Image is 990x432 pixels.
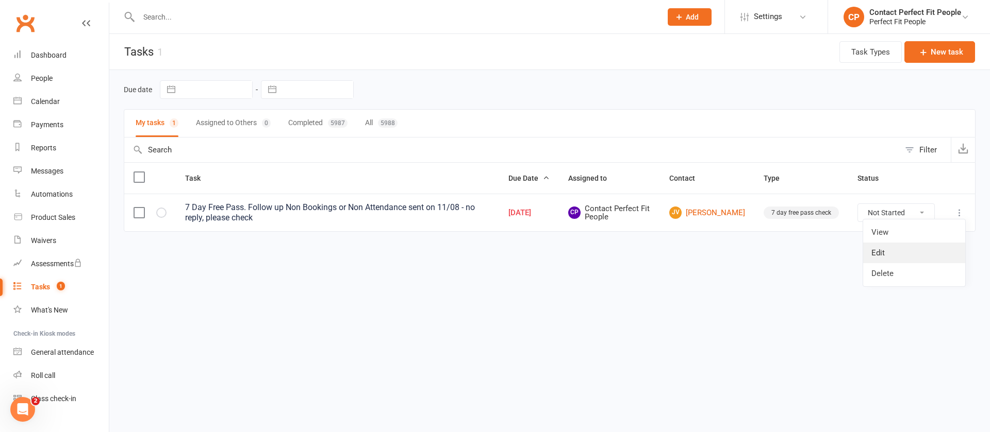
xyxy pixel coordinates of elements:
a: Messages [13,160,109,183]
label: Due date [124,85,152,94]
span: CP [568,206,581,219]
button: Completed5987 [288,110,348,137]
a: Product Sales [13,206,109,229]
div: What's New [31,306,68,314]
div: 5987 [328,118,348,128]
h1: Tasks [109,34,163,70]
a: General attendance kiosk mode [13,341,109,364]
span: Task [185,174,212,182]
a: Clubworx [12,10,38,36]
a: Tasks 1 [13,275,109,299]
button: All5988 [365,110,398,137]
div: General attendance [31,348,94,356]
button: Status [857,172,890,184]
button: Assigned to [568,172,618,184]
button: Filter [900,137,951,162]
iframe: Intercom live chat [10,397,35,422]
button: Task [185,172,212,184]
div: Tasks [31,283,50,291]
span: Due Date [508,174,550,182]
a: Edit [863,243,965,263]
span: 2 [31,397,40,405]
div: Assessments [31,260,82,268]
div: Payments [31,120,63,129]
div: Perfect Fit People [869,17,961,26]
a: Automations [13,183,109,206]
div: 0 [262,118,271,128]
div: [DATE] [508,209,550,217]
span: 1 [57,282,65,290]
div: Calendar [31,97,60,106]
div: 1 [170,118,178,128]
a: What's New [13,299,109,322]
div: Reports [31,144,56,152]
div: Waivers [31,236,56,245]
a: Delete [863,263,965,284]
div: Dashboard [31,51,67,59]
div: 5988 [378,118,398,128]
input: Search... [136,10,654,24]
button: Assigned to Others0 [196,110,271,137]
div: 7 day free pass check [764,206,839,219]
span: Assigned to [568,174,618,182]
div: Automations [31,190,73,198]
button: Task Types [839,41,902,63]
span: Status [857,174,890,182]
div: Contact Perfect Fit People [869,8,961,17]
a: Roll call [13,364,109,387]
a: Assessments [13,252,109,275]
button: Type [764,172,791,184]
a: View [863,222,965,243]
span: Contact [669,174,706,182]
input: Search [124,137,900,162]
div: CP [844,7,864,27]
button: Contact [669,172,706,184]
div: Messages [31,167,63,175]
span: Contact Perfect Fit People [568,204,651,221]
span: Settings [754,5,782,28]
div: Roll call [31,371,55,379]
a: Dashboard [13,44,109,67]
button: Add [668,8,712,26]
span: JV [669,206,682,219]
a: JV[PERSON_NAME] [669,206,745,219]
div: Class check-in [31,394,76,403]
div: 1 [157,46,163,58]
button: My tasks1 [136,110,178,137]
button: Due Date [508,172,550,184]
a: Payments [13,113,109,136]
div: People [31,74,53,82]
span: Type [764,174,791,182]
a: Calendar [13,90,109,113]
a: People [13,67,109,90]
div: Product Sales [31,213,75,221]
a: Reports [13,136,109,160]
a: Waivers [13,229,109,252]
button: New task [904,41,975,63]
a: Class kiosk mode [13,387,109,410]
div: 7 Day Free Pass. Follow up Non Bookings or Non Attendance sent on 11/08 - no reply, please check [185,202,490,223]
span: Add [686,13,699,21]
div: Filter [919,144,937,156]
